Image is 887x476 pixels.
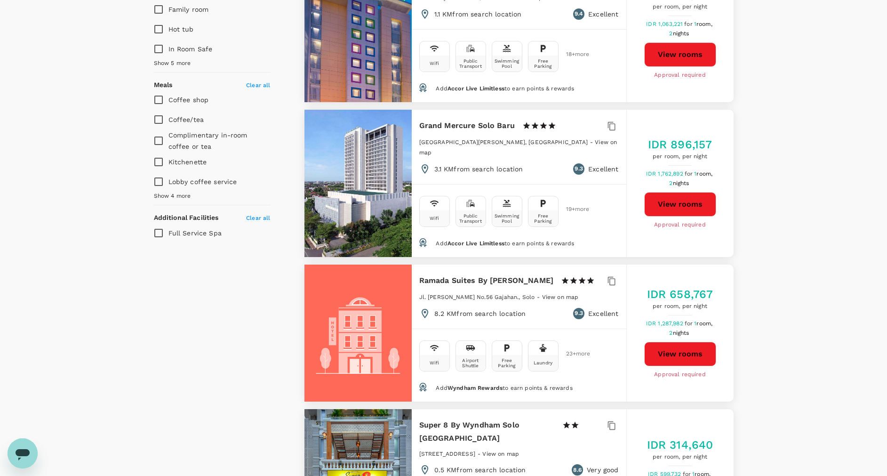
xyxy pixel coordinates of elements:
[168,158,207,166] span: Kitchenette
[694,320,714,327] span: 1
[669,330,690,336] span: 2
[168,229,222,237] span: Full Service Spa
[694,170,714,177] span: 1
[647,287,713,302] h5: IDR 658,767
[419,139,588,145] span: [GEOGRAPHIC_DATA][PERSON_NAME], [GEOGRAPHIC_DATA]
[430,360,440,365] div: Wifi
[430,216,440,221] div: Wifi
[669,30,690,37] span: 2
[168,178,237,186] span: Lobby coffee service
[696,21,712,27] span: room,
[644,342,716,366] button: View rooms
[694,21,714,27] span: 1
[447,385,503,391] span: Wyndham Rewards
[447,240,504,247] span: Accor Live Limitless
[530,58,556,69] div: Free Parking
[168,116,204,123] span: Coffee/tea
[537,294,542,300] span: -
[168,96,209,104] span: Coffee shop
[246,215,270,221] span: Clear all
[648,152,712,161] span: per room, per night
[684,21,694,27] span: for
[669,180,690,186] span: 2
[530,213,556,224] div: Free Parking
[575,309,583,318] span: 9.3
[646,170,685,177] span: IDR 1,762,892
[647,302,713,311] span: per room, per night
[168,131,248,150] span: Complimentary in-room coffee or tea
[458,358,484,368] div: Airport Shuttle
[154,213,219,223] h6: Additional Facilities
[419,419,555,445] h6: Super 8 By Wyndham Solo [GEOGRAPHIC_DATA]
[168,45,213,53] span: In Room Safe
[436,385,572,391] span: Add to earn points & rewards
[534,360,552,365] div: Laundry
[434,164,523,174] p: 3.1 KM from search location
[696,320,712,327] span: room,
[566,351,580,357] span: 23 + more
[154,59,191,68] span: Show 5 more
[8,438,38,468] iframe: Button to launch messaging window, conversation in progress
[696,170,712,177] span: room,
[646,320,685,327] span: IDR 1,287,982
[434,309,526,318] p: 8.2 KM from search location
[685,170,694,177] span: for
[575,164,583,174] span: 9.3
[419,451,475,457] span: [STREET_ADDRESS]
[566,206,580,212] span: 19 + more
[673,30,689,37] span: nights
[590,139,595,145] span: -
[654,370,706,379] span: Approval required
[419,274,554,287] h6: Ramada Suites By [PERSON_NAME]
[542,293,579,300] a: View on map
[575,9,583,19] span: 9.4
[430,61,440,66] div: Wifi
[494,358,520,368] div: Free Parking
[644,192,716,217] button: View rooms
[673,180,689,186] span: nights
[154,192,191,201] span: Show 4 more
[644,42,716,67] button: View rooms
[419,119,515,132] h6: Grand Mercure Solo Baru
[478,451,482,457] span: -
[436,85,574,92] span: Add to earn points & rewards
[647,2,713,12] span: per room, per night
[673,330,689,336] span: nights
[494,213,520,224] div: Swimming Pool
[436,240,574,247] span: Add to earn points & rewards
[246,82,270,89] span: Clear all
[588,164,618,174] p: Excellent
[573,466,581,475] span: 8.6
[434,9,522,19] p: 1.1 KM from search location
[458,213,484,224] div: Public Transport
[434,465,526,475] p: 0.5 KM from search location
[542,294,579,300] span: View on map
[168,6,209,13] span: Family room
[458,58,484,69] div: Public Transport
[566,51,580,57] span: 18 + more
[494,58,520,69] div: Swimming Pool
[419,294,535,300] span: Jl. [PERSON_NAME] No.56 Gajahan., Solo
[646,21,684,27] span: IDR 1,063,221
[168,25,194,33] span: Hot tub
[447,85,504,92] span: Accor Live Limitless
[647,437,713,452] h5: IDR 314,640
[654,220,706,230] span: Approval required
[154,80,173,90] h6: Meals
[648,137,712,152] h5: IDR 896,157
[482,451,519,457] span: View on map
[654,71,706,80] span: Approval required
[419,138,617,156] a: View on map
[419,139,617,156] span: View on map
[647,452,713,462] span: per room, per night
[482,450,519,457] a: View on map
[587,465,618,475] p: Very good
[685,320,694,327] span: for
[588,309,618,318] p: Excellent
[588,9,618,19] p: Excellent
